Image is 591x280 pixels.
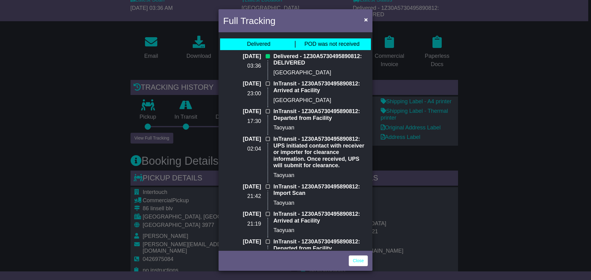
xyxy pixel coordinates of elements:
h4: Full Tracking [223,14,275,28]
p: 19:42 [223,248,261,255]
p: [DATE] [223,211,261,218]
p: InTransit - 1Z30A5730495890812: UPS initiated contact with receiver or importer for clearance inf... [273,136,368,169]
p: 23:00 [223,90,261,97]
p: InTransit - 1Z30A5730495890812: Departed from Facility [273,108,368,121]
p: Delivered - 1Z30A5730495890812: DELIVERED [273,53,368,66]
p: Taoyuan [273,200,368,207]
p: [DATE] [223,239,261,245]
p: InTransit - 1Z30A5730495890812: Import Scan [273,183,368,197]
p: [DATE] [223,53,261,60]
button: Close [361,13,371,26]
a: Close [349,255,368,266]
p: Taoyuan [273,172,368,179]
p: [DATE] [223,108,261,115]
p: 02:04 [223,146,261,152]
div: Delivered [247,41,270,48]
p: Taoyuan [273,124,368,131]
p: 17:30 [223,118,261,125]
p: [GEOGRAPHIC_DATA] [273,97,368,104]
span: POD was not received [304,41,360,47]
p: [DATE] [223,81,261,87]
p: [DATE] [223,183,261,190]
span: × [364,16,368,23]
p: InTransit - 1Z30A5730495890812: Arrived at Facility [273,81,368,94]
p: InTransit - 1Z30A5730495890812: Arrived at Facility [273,211,368,224]
p: 21:19 [223,221,261,227]
p: 03:36 [223,63,261,69]
p: InTransit - 1Z30A5730495890812: Departed from Facility [273,239,368,252]
p: Taoyuan [273,227,368,234]
p: [GEOGRAPHIC_DATA] [273,69,368,76]
p: 21:42 [223,193,261,200]
p: [DATE] [223,136,261,143]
